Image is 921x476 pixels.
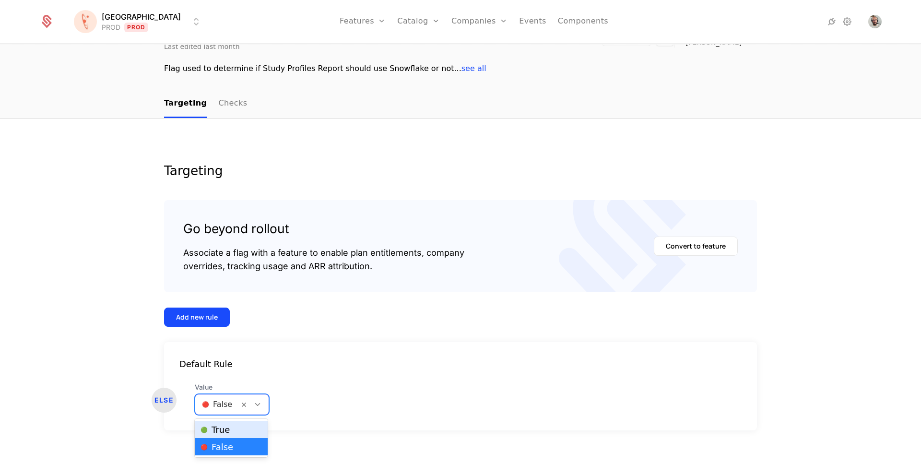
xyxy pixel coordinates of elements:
[164,63,757,74] div: Flag used to determine if Study Profiles Report should use Snowflake or not ...
[164,165,757,177] div: Targeting
[164,42,240,51] div: Last edited last month
[183,219,464,238] div: Go beyond rollout
[183,246,464,273] div: Associate a flag with a feature to enable plan entitlements, company overrides, tracking usage an...
[74,10,97,33] img: Florence
[152,388,177,413] div: ELSE
[201,443,233,452] span: False
[102,23,120,32] div: PROD
[461,64,486,73] span: see all
[164,90,757,118] nav: Main
[868,15,882,28] button: Open user button
[195,382,269,392] span: Value
[654,237,738,256] button: Convert to feature
[124,23,149,32] span: Prod
[201,426,230,434] span: True
[164,90,247,118] ul: Choose Sub Page
[201,443,208,451] span: 🔴
[164,357,757,371] div: Default Rule
[164,308,230,327] button: Add new rule
[201,426,208,434] span: 🟢
[868,15,882,28] img: Marko Bera
[102,11,181,23] span: [GEOGRAPHIC_DATA]
[77,11,202,32] button: Select environment
[164,90,207,118] a: Targeting
[841,16,853,27] a: Settings
[176,312,218,322] div: Add new rule
[826,16,838,27] a: Integrations
[218,90,247,118] a: Checks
